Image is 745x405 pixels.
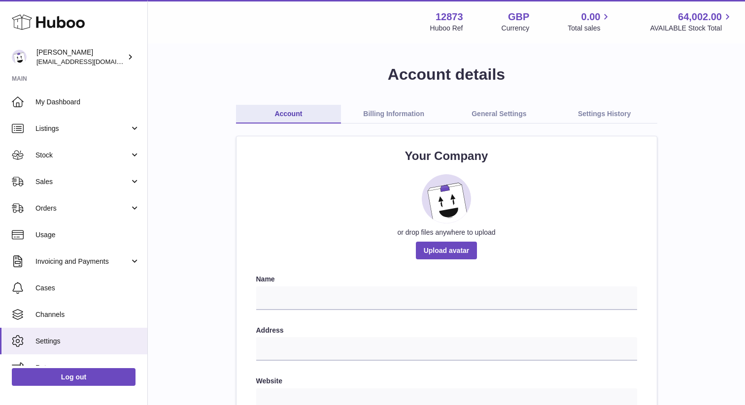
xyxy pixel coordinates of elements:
a: General Settings [446,105,552,124]
div: Huboo Ref [430,24,463,33]
span: Upload avatar [416,242,477,259]
label: Website [256,376,637,386]
span: Stock [35,151,130,160]
span: Invoicing and Payments [35,257,130,266]
span: Usage [35,230,140,240]
span: Cases [35,283,140,293]
span: My Dashboard [35,97,140,107]
div: or drop files anywhere to upload [256,228,637,237]
strong: 12873 [436,10,463,24]
label: Name [256,275,637,284]
a: Account [236,105,341,124]
span: Orders [35,204,130,213]
a: 0.00 Total sales [568,10,611,33]
div: [PERSON_NAME] [36,48,125,66]
strong: GBP [508,10,529,24]
span: 0.00 [581,10,601,24]
div: Currency [502,24,530,33]
h2: Your Company [256,148,637,164]
a: Billing Information [341,105,446,124]
span: Settings [35,337,140,346]
span: AVAILABLE Stock Total [650,24,733,33]
img: tikhon.oleinikov@sleepandglow.com [12,50,27,64]
span: Listings [35,124,130,133]
a: Log out [12,368,135,386]
a: 64,002.00 AVAILABLE Stock Total [650,10,733,33]
span: 64,002.00 [678,10,722,24]
a: Settings History [552,105,657,124]
label: Address [256,326,637,335]
h1: Account details [164,64,729,85]
span: [EMAIL_ADDRESS][DOMAIN_NAME] [36,58,145,65]
span: Total sales [568,24,611,33]
span: Sales [35,177,130,187]
span: Returns [35,363,140,373]
span: Channels [35,310,140,319]
img: placeholder_image.svg [422,174,471,223]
